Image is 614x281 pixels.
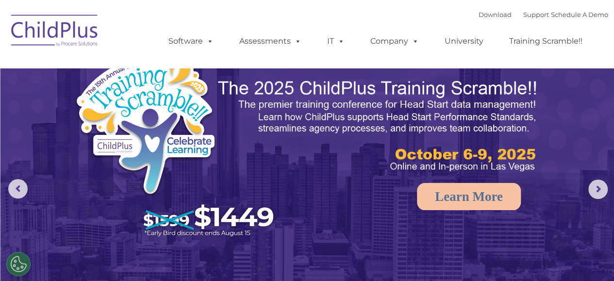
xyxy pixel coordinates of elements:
[435,32,493,51] a: University
[135,104,176,111] span: Phone number
[230,32,311,51] a: Assessments
[135,64,165,71] span: Last name
[479,11,608,18] font: |
[159,32,223,51] a: Software
[551,11,608,18] a: Schedule A Demo
[361,32,429,51] a: Company
[317,32,354,51] a: IT
[523,11,549,18] a: Support
[6,8,103,56] img: ChildPlus by Procare Solutions
[499,32,592,51] a: Training Scramble!!
[479,11,512,18] a: Download
[417,183,521,210] a: Learn More
[6,252,31,276] button: Cookies Settings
